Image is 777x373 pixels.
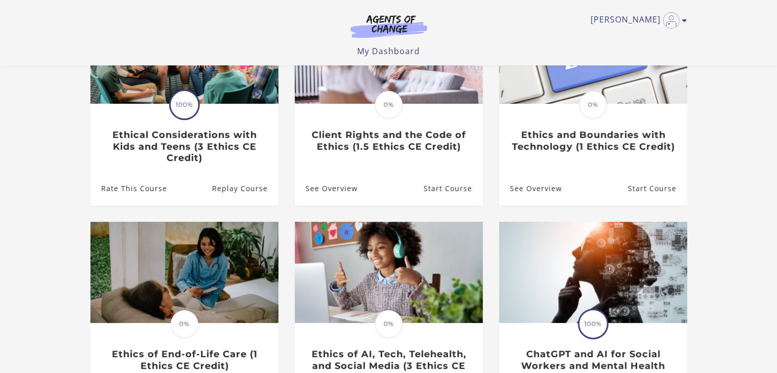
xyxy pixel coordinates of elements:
a: Ethical Considerations with Kids and Teens (3 Ethics CE Credit): Rate This Course [90,172,167,205]
h3: Ethical Considerations with Kids and Teens (3 Ethics CE Credit) [101,129,267,164]
span: 0% [375,91,403,119]
span: 0% [171,310,198,338]
a: Toggle menu [591,12,682,29]
h3: Ethics and Boundaries with Technology (1 Ethics CE Credit) [510,129,676,152]
span: 100% [579,310,607,338]
span: 100% [171,91,198,119]
img: Agents of Change Logo [340,14,438,38]
h3: Client Rights and the Code of Ethics (1.5 Ethics CE Credit) [305,129,472,152]
span: 0% [375,310,403,338]
span: 0% [579,91,607,119]
a: Ethics and Boundaries with Technology (1 Ethics CE Credit): See Overview [499,172,562,205]
a: My Dashboard [357,45,420,57]
a: Ethics and Boundaries with Technology (1 Ethics CE Credit): Resume Course [627,172,687,205]
a: Client Rights and the Code of Ethics (1.5 Ethics CE Credit): Resume Course [423,172,482,205]
h3: Ethics of End-of-Life Care (1 Ethics CE Credit) [101,348,267,371]
a: Client Rights and the Code of Ethics (1.5 Ethics CE Credit): See Overview [295,172,358,205]
a: Ethical Considerations with Kids and Teens (3 Ethics CE Credit): Resume Course [211,172,278,205]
